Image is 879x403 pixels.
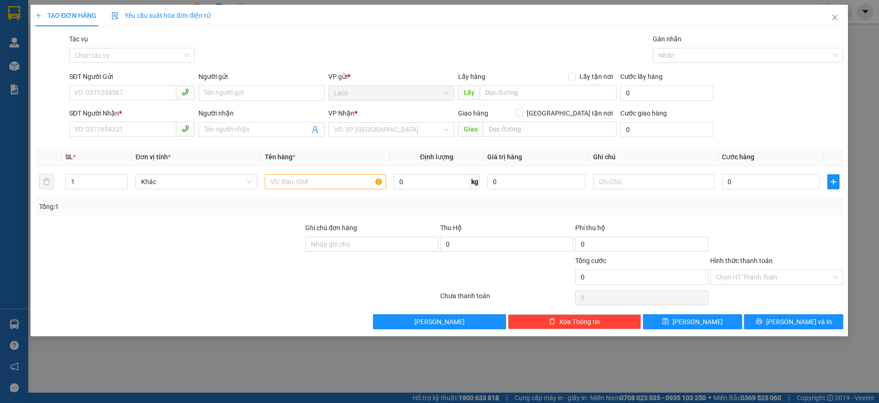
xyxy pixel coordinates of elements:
[576,257,607,264] span: Tổng cước
[471,174,480,189] span: kg
[65,153,73,161] span: SL
[593,174,714,189] input: Ghi Chú
[831,14,839,21] span: close
[523,108,617,118] span: [GEOGRAPHIC_DATA] tận nơi
[722,153,754,161] span: Cước hàng
[662,318,669,325] span: save
[305,237,438,252] input: Ghi chú đơn hàng
[458,109,488,117] span: Giao hàng
[483,122,617,137] input: Dọc đường
[756,318,762,325] span: printer
[488,153,523,161] span: Giá trị hàng
[199,71,325,82] div: Người gửi
[35,12,96,19] span: TẠO ĐƠN HÀNG
[822,5,848,31] button: Close
[828,174,840,189] button: plus
[488,174,586,189] input: 0
[305,224,357,232] label: Ghi chú đơn hàng
[620,122,714,137] input: Cước giao hàng
[69,108,195,118] div: SĐT Người Nhận
[69,35,88,43] label: Tác vụ
[653,35,681,43] label: Gán nhãn
[673,317,723,327] span: [PERSON_NAME]
[420,153,453,161] span: Định lượng
[182,88,190,96] span: phone
[576,223,709,237] div: Phí thu hộ
[265,174,386,189] input: VD: Bàn, Ghế
[142,175,252,189] span: Khác
[136,153,171,161] span: Đơn vị tính
[182,125,190,132] span: phone
[112,12,211,19] span: Yêu cầu xuất hóa đơn điện tử
[373,314,506,329] button: [PERSON_NAME]
[711,257,773,264] label: Hình thức thanh toán
[828,178,839,186] span: plus
[334,86,449,100] span: LaGi
[329,71,455,82] div: VP gửi
[458,122,483,137] span: Giao
[440,224,462,232] span: Thu Hộ
[199,108,325,118] div: Người nhận
[312,126,319,133] span: user-add
[35,12,42,19] span: plus
[458,85,480,100] span: Lấy
[414,317,465,327] span: [PERSON_NAME]
[559,317,600,327] span: Xóa Thông tin
[480,85,617,100] input: Dọc đường
[440,291,575,307] div: Chưa thanh toán
[744,314,843,329] button: printer[PERSON_NAME] và In
[620,73,663,80] label: Cước lấy hàng
[39,174,54,189] button: delete
[39,201,339,212] div: Tổng: 1
[643,314,742,329] button: save[PERSON_NAME]
[576,71,617,82] span: Lấy tận nơi
[69,71,195,82] div: SĐT Người Gửi
[458,73,485,80] span: Lấy hàng
[549,318,555,325] span: delete
[112,12,119,20] img: icon
[265,153,295,161] span: Tên hàng
[589,148,718,166] th: Ghi chú
[508,314,641,329] button: deleteXóa Thông tin
[620,109,667,117] label: Cước giao hàng
[766,317,832,327] span: [PERSON_NAME] và In
[329,109,355,117] span: VP Nhận
[620,85,714,101] input: Cước lấy hàng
